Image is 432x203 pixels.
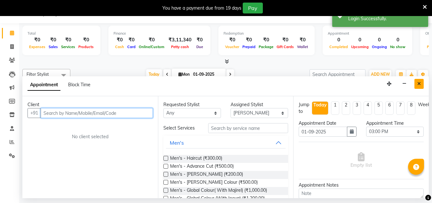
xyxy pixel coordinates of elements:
span: Ongoing [370,45,389,49]
span: Sales [47,45,59,49]
span: Filter Stylist [27,72,49,77]
div: ₹0 [77,36,95,44]
button: ADD NEW [369,70,391,79]
div: Redemption [224,31,310,36]
span: Appointment [27,79,60,91]
span: Petty cash [169,45,191,49]
div: ₹0 [47,36,59,44]
button: Men's [166,137,286,148]
span: Men's - [PERSON_NAME] Colour (₹500.00) [170,179,258,187]
span: Upcoming [350,45,370,49]
span: Wallet [295,45,310,49]
div: 0 [389,36,407,44]
input: Search by service name [208,123,288,133]
span: Cash [114,45,126,49]
div: ₹0 [137,36,166,44]
li: 7 [396,101,405,115]
span: Men's - Advance Cut (₹500.00) [170,163,234,171]
span: Gift Cards [275,45,295,49]
div: Jump to [299,101,309,115]
div: ₹0 [241,36,257,44]
button: Pay [243,3,263,13]
div: Appointment Date [299,120,356,127]
div: ₹0 [275,36,295,44]
span: No show [389,45,407,49]
span: Today [146,69,162,79]
li: 8 [407,101,415,115]
div: Appointment Time [366,120,424,127]
div: ₹0 [194,36,205,44]
button: +91 [27,108,41,118]
div: Appointment Notes [299,182,424,189]
div: Client [27,101,153,108]
div: Assigned Stylist [231,101,288,108]
span: Men's - Global Colour( With Majirel) (₹1,000.00) [170,187,267,195]
div: Today [313,102,327,108]
span: Due [195,45,205,49]
div: 0 [350,36,370,44]
button: Close [414,79,424,89]
span: Men's - Haircut (₹300.00) [170,155,222,163]
span: Block Time [68,82,90,88]
span: Prepaid [241,45,257,49]
span: Men's - Global Colour (With Inova) (₹1,200.00) [170,195,265,203]
span: Services [59,45,77,49]
li: 3 [353,101,361,115]
span: Empty list [350,152,372,169]
input: 2025-09-01 [191,70,223,79]
div: You have a payment due from 19 days [162,5,241,12]
div: ₹3,11,340 [166,36,194,44]
input: Search by Name/Mobile/Email/Code [41,108,153,118]
li: 2 [342,101,350,115]
div: Appointment [328,31,407,36]
div: Finance [114,31,205,36]
span: Online/Custom [137,45,166,49]
span: Card [126,45,137,49]
div: ₹0 [257,36,275,44]
span: Men's - [PERSON_NAME] (₹200.00) [170,171,243,179]
span: ADD NEW [371,72,390,77]
div: 0 [370,36,389,44]
span: Voucher [224,45,241,49]
div: Select Services [159,125,203,131]
li: 1 [331,101,339,115]
div: No client selected [43,133,137,140]
div: ₹0 [224,36,241,44]
div: Requested Stylist [163,101,221,108]
span: Package [257,45,275,49]
div: Total [27,31,95,36]
div: Men's [170,139,184,147]
li: 6 [385,101,394,115]
div: ₹0 [27,36,47,44]
li: 5 [374,101,383,115]
div: ₹0 [295,36,310,44]
input: Search Appointment [310,69,365,79]
span: Expenses [27,45,47,49]
div: ₹0 [114,36,126,44]
div: ₹0 [126,36,137,44]
div: ₹0 [59,36,77,44]
div: Login Successfully. [348,15,423,22]
input: yyyy-mm-dd [299,127,347,137]
span: Products [77,45,95,49]
div: 0 [328,36,350,44]
li: 4 [364,101,372,115]
span: Mon [177,72,191,77]
span: Completed [328,45,350,49]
